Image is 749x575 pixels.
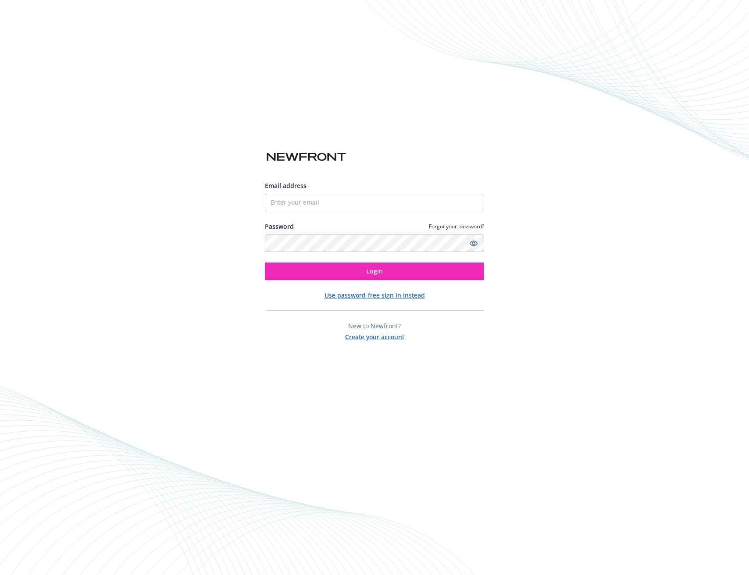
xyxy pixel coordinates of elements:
[265,149,348,165] img: Newfront logo
[265,234,484,252] input: Enter your password
[345,330,404,341] button: Create your account
[265,222,294,231] label: Password
[429,223,484,230] a: Forgot your password?
[325,291,425,300] button: Use password-free sign in instead
[265,181,307,190] span: Email address
[468,238,479,248] a: Show password
[366,267,383,275] span: Login
[265,263,484,280] button: Login
[265,194,484,211] input: Enter your email
[348,322,401,330] span: New to Newfront?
